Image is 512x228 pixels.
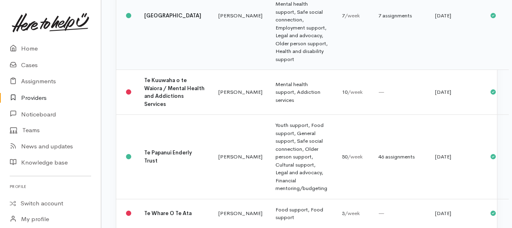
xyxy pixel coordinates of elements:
td: [PERSON_NAME] [212,115,269,199]
td: Youth support, Food support, General support, Safe social connection, Older person support, Cultu... [269,115,335,199]
div: 7 [342,12,365,20]
div: 3 [342,209,365,217]
td: [DATE] [429,115,484,199]
td: [DATE] [429,70,484,115]
span: /week [348,89,363,95]
td: [PERSON_NAME] [212,199,269,228]
td: [DATE] [429,199,484,228]
b: Te Kuuwaha o te Waiora / Mental Health and Addictions Services [144,77,205,108]
span: — [378,210,384,217]
h6: Profile [10,181,91,192]
div: 50 [342,153,365,161]
td: [PERSON_NAME] [212,70,269,115]
span: /week [348,153,363,160]
td: Mental health support, Addiction services [269,70,335,115]
td: Food support, Food support [269,199,335,228]
span: /week [345,210,360,217]
div: 46 assignments [378,153,422,161]
b: Te Papanui Enderly Trust [144,149,192,164]
b: Te Whare O Te Ata [144,210,192,217]
span: — [378,89,384,95]
b: [GEOGRAPHIC_DATA] [144,12,201,19]
div: 7 assignments [378,12,422,20]
div: 10 [342,88,365,96]
span: /week [345,12,360,19]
